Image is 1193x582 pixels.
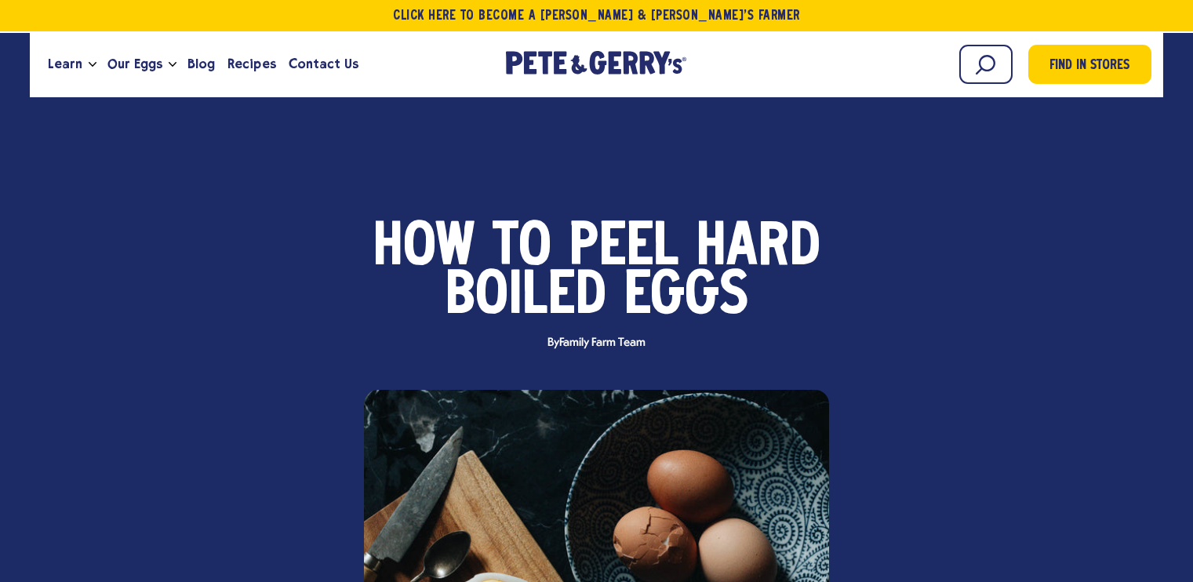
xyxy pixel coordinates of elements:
[221,43,282,85] a: Recipes
[624,273,748,322] span: Eggs
[493,224,551,273] span: to
[289,54,358,74] span: Contact Us
[187,54,215,74] span: Blog
[959,45,1013,84] input: Search
[1049,56,1129,77] span: Find in Stores
[696,224,820,273] span: Hard
[181,43,221,85] a: Blog
[559,336,645,349] span: Family Farm Team
[569,224,678,273] span: Peel
[42,43,89,85] a: Learn
[445,273,606,322] span: Boiled
[107,54,162,74] span: Our Eggs
[227,54,275,74] span: Recipes
[169,62,176,67] button: Open the dropdown menu for Our Eggs
[101,43,169,85] a: Our Eggs
[373,224,475,273] span: How
[89,62,96,67] button: Open the dropdown menu for Learn
[1028,45,1151,84] a: Find in Stores
[540,337,653,349] span: By
[282,43,365,85] a: Contact Us
[48,54,82,74] span: Learn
